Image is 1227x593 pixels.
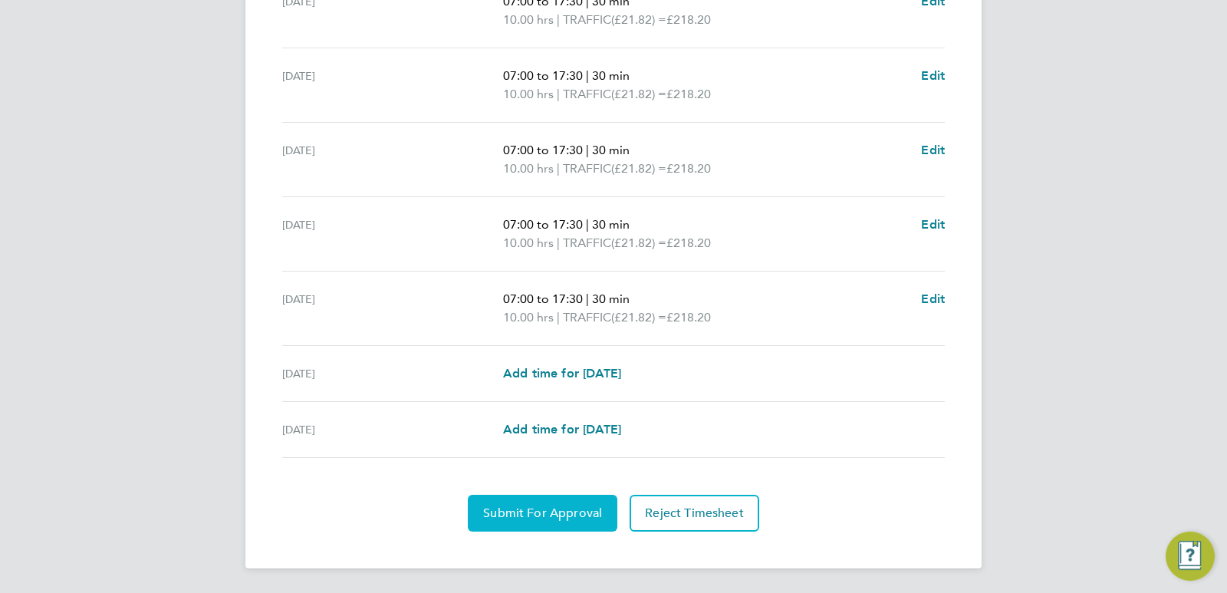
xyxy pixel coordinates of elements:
[282,141,503,178] div: [DATE]
[503,217,583,232] span: 07:00 to 17:30
[503,161,554,176] span: 10.00 hrs
[586,217,589,232] span: |
[586,68,589,83] span: |
[592,143,630,157] span: 30 min
[503,68,583,83] span: 07:00 to 17:30
[557,12,560,27] span: |
[611,161,666,176] span: (£21.82) =
[611,12,666,27] span: (£21.82) =
[611,310,666,325] span: (£21.82) =
[592,217,630,232] span: 30 min
[503,366,621,381] span: Add time for [DATE]
[282,290,503,327] div: [DATE]
[563,160,611,178] span: TRAFFIC
[921,216,945,234] a: Edit
[921,68,945,83] span: Edit
[611,236,666,250] span: (£21.82) =
[666,310,711,325] span: £218.20
[557,161,560,176] span: |
[921,141,945,160] a: Edit
[666,236,711,250] span: £218.20
[503,12,554,27] span: 10.00 hrs
[483,506,602,521] span: Submit For Approval
[503,364,621,383] a: Add time for [DATE]
[557,236,560,250] span: |
[921,292,945,306] span: Edit
[563,308,611,327] span: TRAFFIC
[468,495,617,532] button: Submit For Approval
[666,161,711,176] span: £218.20
[282,67,503,104] div: [DATE]
[592,68,630,83] span: 30 min
[503,422,621,437] span: Add time for [DATE]
[503,310,554,325] span: 10.00 hrs
[611,87,666,101] span: (£21.82) =
[586,143,589,157] span: |
[645,506,744,521] span: Reject Timesheet
[921,67,945,85] a: Edit
[921,217,945,232] span: Edit
[282,420,503,439] div: [DATE]
[630,495,759,532] button: Reject Timesheet
[921,143,945,157] span: Edit
[586,292,589,306] span: |
[503,236,554,250] span: 10.00 hrs
[503,87,554,101] span: 10.00 hrs
[563,85,611,104] span: TRAFFIC
[503,420,621,439] a: Add time for [DATE]
[503,143,583,157] span: 07:00 to 17:30
[563,234,611,252] span: TRAFFIC
[503,292,583,306] span: 07:00 to 17:30
[666,12,711,27] span: £218.20
[557,310,560,325] span: |
[921,290,945,308] a: Edit
[592,292,630,306] span: 30 min
[282,364,503,383] div: [DATE]
[1166,532,1215,581] button: Engage Resource Center
[282,216,503,252] div: [DATE]
[563,11,611,29] span: TRAFFIC
[557,87,560,101] span: |
[666,87,711,101] span: £218.20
